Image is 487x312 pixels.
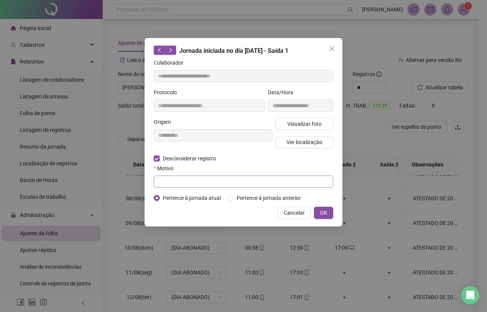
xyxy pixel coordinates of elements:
span: Visualizar foto [287,120,321,128]
button: Close [326,43,338,55]
span: Pertence à jornada atual [160,194,224,202]
span: left [157,48,162,53]
button: left [154,46,165,55]
span: Cancelar [284,209,305,217]
button: right [165,46,176,55]
span: Pertence à jornada anterior [234,194,304,202]
span: close [329,46,335,52]
button: Ver localização [275,136,333,148]
span: OK [320,209,327,217]
label: Colaborador [154,59,188,67]
label: Protocolo [154,88,182,97]
span: right [168,48,173,53]
label: Origem [154,118,176,126]
label: Motivo [154,164,178,173]
div: Open Intercom Messenger [461,286,479,304]
label: Data/Hora [268,88,298,97]
span: Ver localização [286,138,322,146]
span: Desconsiderar registro [160,154,219,163]
button: Visualizar foto [275,118,333,130]
div: Jornada iniciada no dia [DATE] - Saída 1 [154,46,333,55]
button: OK [314,207,333,219]
button: Cancelar [278,207,311,219]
